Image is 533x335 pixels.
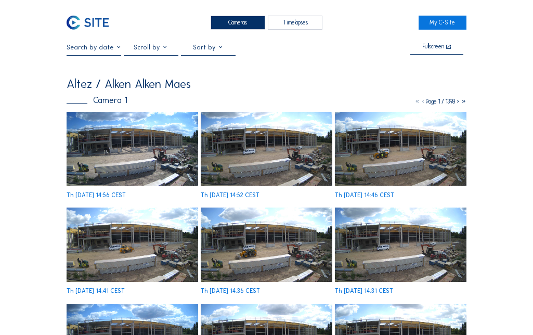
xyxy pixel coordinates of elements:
[268,16,322,30] div: Timelapses
[211,16,265,30] div: Cameras
[201,288,260,294] div: Th [DATE] 14:36 CEST
[67,288,125,294] div: Th [DATE] 14:41 CEST
[67,79,191,91] div: Altez / Alken Alken Maes
[67,192,126,198] div: Th [DATE] 14:56 CEST
[335,192,394,198] div: Th [DATE] 14:46 CEST
[426,98,455,105] span: Page 1 / 1398
[335,208,466,281] img: image_52708379
[419,16,466,30] a: My C-Site
[67,112,198,186] img: image_52709047
[67,208,198,281] img: image_52708655
[335,112,466,186] img: image_52708784
[423,44,444,50] div: Fullscreen
[201,192,259,198] div: Th [DATE] 14:52 CEST
[67,43,121,51] input: Search by date 󰅀
[201,112,332,186] img: image_52708947
[335,288,393,294] div: Th [DATE] 14:31 CEST
[201,208,332,281] img: image_52708509
[67,16,114,30] a: C-SITE Logo
[67,16,108,30] img: C-SITE Logo
[67,96,127,105] div: Camera 1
